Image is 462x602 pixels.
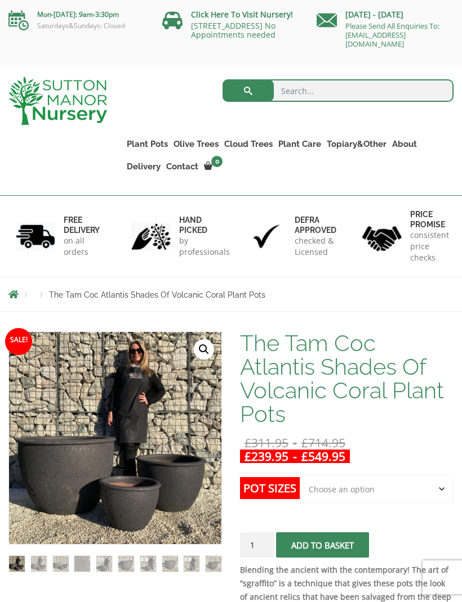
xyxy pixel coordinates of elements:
[295,235,336,258] p: checked & Licensed
[295,215,336,235] h6: Defra approved
[245,435,251,451] span: £
[140,556,156,572] img: The Tam Coc Atlantis Shades Of Volcanic Coral Plant Pots - Image 7
[345,21,439,49] a: Please Send All Enquiries To: [EMAIL_ADDRESS][DOMAIN_NAME]
[389,136,420,152] a: About
[8,290,454,299] nav: Breadcrumbs
[301,435,308,451] span: £
[240,477,300,499] label: Pot Sizes
[245,435,288,451] bdi: 311.95
[179,235,230,258] p: by professionals
[317,8,454,21] p: [DATE] - [DATE]
[9,556,25,572] img: The Tam Coc Atlantis Shades Of Volcanic Coral Plant Pots
[171,136,221,152] a: Olive Trees
[162,556,178,572] img: The Tam Coc Atlantis Shades Of Volcanic Coral Plant Pots - Image 8
[240,450,350,463] ins: -
[53,556,69,572] img: The Tam Coc Atlantis Shades Of Volcanic Coral Plant Pots - Image 3
[9,332,221,544] img: The Tam Coc Atlantis Shades Of Volcanic Coral Plant Pots - 1
[240,436,350,450] del: -
[74,556,90,572] img: The Tam Coc Atlantis Shades Of Volcanic Coral Plant Pots - Image 4
[124,136,171,152] a: Plant Pots
[211,156,223,167] span: 0
[131,222,171,251] img: 2.jpg
[301,448,345,464] bdi: 549.95
[301,448,308,464] span: £
[245,448,288,464] bdi: 239.95
[49,290,265,299] span: The Tam Coc Atlantis Shades Of Volcanic Coral Plant Pots
[194,339,214,360] a: View full-screen image gallery
[362,219,402,253] img: 4.jpg
[5,328,32,355] span: Sale!
[223,79,454,102] input: Search...
[240,331,454,426] h1: The Tam Coc Atlantis Shades Of Volcanic Coral Plant Pots
[118,556,134,572] img: The Tam Coc Atlantis Shades Of Volcanic Coral Plant Pots - Image 6
[206,556,221,572] img: The Tam Coc Atlantis Shades Of Volcanic Coral Plant Pots - Image 10
[96,556,112,572] img: The Tam Coc Atlantis Shades Of Volcanic Coral Plant Pots - Image 5
[221,136,276,152] a: Cloud Trees
[247,222,286,251] img: 3.jpg
[64,215,100,235] h6: FREE DELIVERY
[191,20,276,40] a: [STREET_ADDRESS] No Appointments needed
[410,209,449,230] h6: Price promise
[31,556,47,572] img: The Tam Coc Atlantis Shades Of Volcanic Coral Plant Pots - Image 2
[410,230,449,263] p: consistent price checks
[124,159,163,174] a: Delivery
[163,159,201,174] a: Contact
[201,159,226,174] a: 0
[8,77,107,125] img: logo
[191,9,293,20] a: Click Here To Visit Nursery!
[8,21,145,30] p: Saturdays&Sundays: Closed
[301,435,345,451] bdi: 714.95
[179,215,230,235] h6: hand picked
[324,136,389,152] a: Topiary&Other
[240,532,274,558] input: Product quantity
[64,235,100,258] p: on all orders
[8,8,145,21] p: Mon-[DATE]: 9am-3:30pm
[276,532,369,558] button: Add to basket
[184,556,199,572] img: The Tam Coc Atlantis Shades Of Volcanic Coral Plant Pots - Image 9
[276,136,324,152] a: Plant Care
[245,448,251,464] span: £
[16,222,55,251] img: 1.jpg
